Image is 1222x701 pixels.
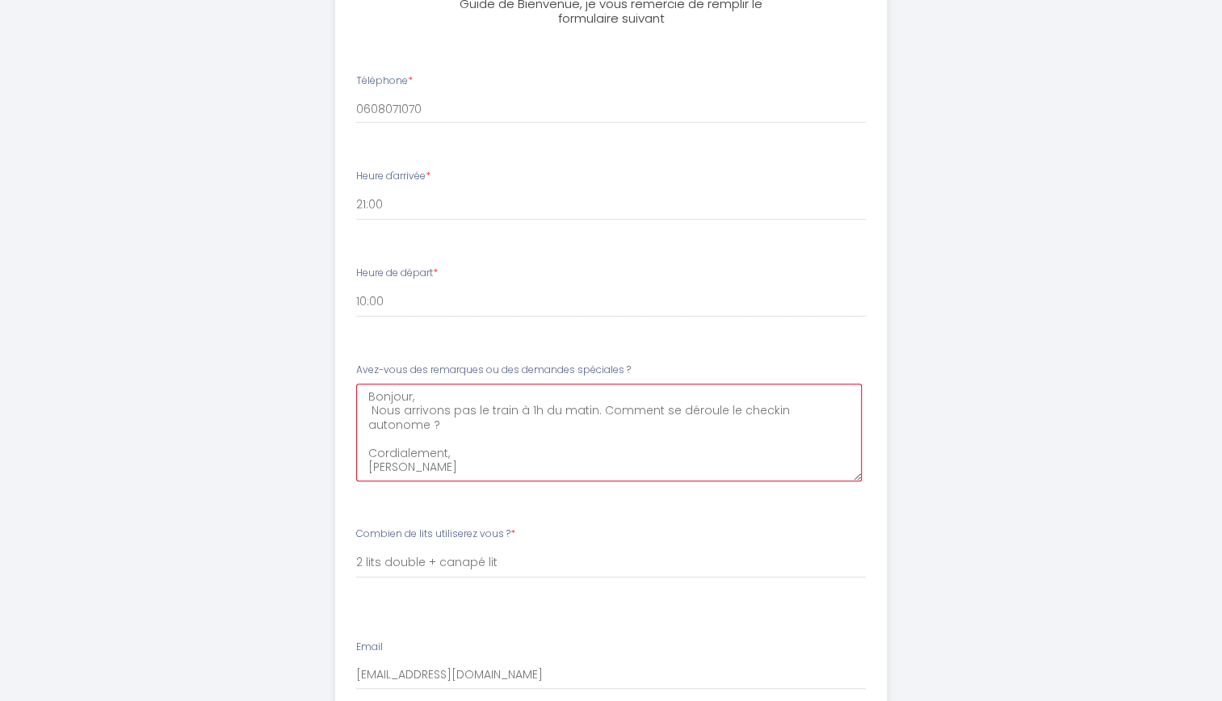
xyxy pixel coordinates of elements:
label: Email [356,640,383,655]
label: Avez-vous des remarques ou des demandes spéciales ? [356,363,631,378]
label: Téléphone [356,73,413,89]
label: Combien de lits utiliserez vous ? [356,527,515,542]
label: Heure d'arrivée [356,169,430,184]
label: Heure de départ [356,266,438,281]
